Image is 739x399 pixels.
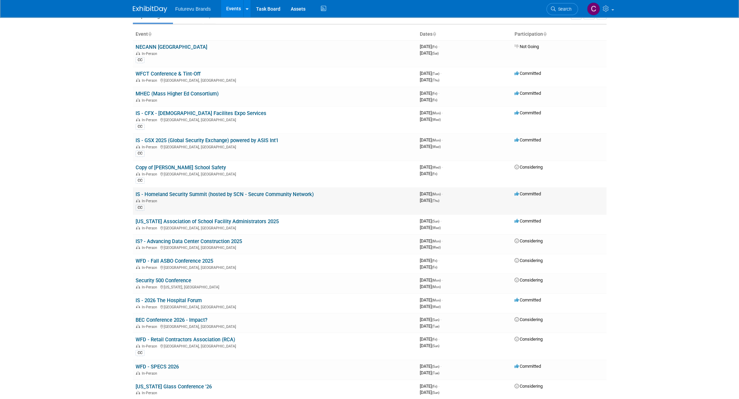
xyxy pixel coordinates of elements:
span: Search [556,7,571,12]
span: (Tue) [432,72,439,76]
span: (Mon) [432,239,441,243]
th: Event [133,28,417,40]
span: [DATE] [420,244,441,250]
span: Futurevu Brands [175,6,211,12]
span: [DATE] [420,343,439,348]
span: (Mon) [432,285,441,289]
span: [DATE] [420,50,439,56]
a: NECANN [GEOGRAPHIC_DATA] [136,44,207,50]
span: [DATE] [420,91,439,96]
span: [DATE] [420,364,441,369]
img: In-Person Event [136,52,140,55]
a: BEC Conference 2026 - Impact? [136,317,207,323]
span: [DATE] [420,304,441,309]
span: - [442,110,443,115]
span: In-Person [142,344,159,349]
span: (Mon) [432,111,441,115]
span: (Fri) [432,265,437,269]
span: In-Person [142,265,159,270]
span: In-Person [142,52,159,56]
span: [DATE] [420,198,439,203]
span: [DATE] [420,225,441,230]
span: Considering [515,337,543,342]
th: Dates [417,28,512,40]
span: (Fri) [432,259,437,263]
span: [DATE] [420,297,443,303]
a: MHEC (Mass Higher Ed Consortium) [136,91,219,97]
span: (Wed) [432,305,441,309]
span: In-Person [142,246,159,250]
span: [DATE] [420,71,441,76]
a: Sort by Event Name [148,31,151,37]
span: - [440,218,441,224]
div: [GEOGRAPHIC_DATA], [GEOGRAPHIC_DATA] [136,144,414,149]
img: In-Person Event [136,145,140,148]
span: [DATE] [420,137,443,142]
span: [DATE] [420,171,437,176]
a: WFD - Fall ASBO Conference 2025 [136,258,213,264]
img: In-Person Event [136,199,140,202]
span: (Mon) [432,298,441,302]
span: In-Person [142,145,159,149]
span: [DATE] [420,164,443,170]
div: CC [136,205,145,211]
span: - [440,71,441,76]
span: In-Person [142,305,159,309]
a: IS - 2026 The Hospital Forum [136,297,202,304]
span: Committed [515,364,541,369]
span: [DATE] [420,117,441,122]
img: In-Person Event [136,246,140,249]
span: Committed [515,71,541,76]
a: Sort by Participation Type [543,31,546,37]
span: (Wed) [432,118,441,122]
a: WFD - Retail Contractors Association (RCA) [136,337,235,343]
div: [GEOGRAPHIC_DATA], [GEOGRAPHIC_DATA] [136,171,414,176]
img: In-Person Event [136,285,140,288]
span: (Wed) [432,226,441,230]
img: In-Person Event [136,371,140,375]
span: [DATE] [420,390,439,395]
span: In-Person [142,324,159,329]
a: WFD - SPECS 2026 [136,364,179,370]
span: [DATE] [420,323,439,329]
span: Committed [515,137,541,142]
div: CC [136,57,145,63]
img: In-Person Event [136,98,140,102]
div: [GEOGRAPHIC_DATA], [GEOGRAPHIC_DATA] [136,323,414,329]
span: (Sun) [432,344,439,348]
img: In-Person Event [136,78,140,82]
div: [US_STATE], [GEOGRAPHIC_DATA] [136,284,414,289]
span: - [442,191,443,196]
img: In-Person Event [136,305,140,308]
span: [DATE] [420,97,437,102]
span: (Thu) [432,199,439,203]
div: [GEOGRAPHIC_DATA], [GEOGRAPHIC_DATA] [136,77,414,83]
div: CC [136,150,145,157]
span: In-Person [142,226,159,230]
div: CC [136,124,145,130]
span: (Mon) [432,278,441,282]
span: - [442,164,443,170]
div: [GEOGRAPHIC_DATA], [GEOGRAPHIC_DATA] [136,264,414,270]
th: Participation [512,28,607,40]
a: IS - GSX 2025 (Global Security Exchange) powered by ASIS Int'l [136,137,278,144]
span: In-Person [142,172,159,176]
span: (Sun) [432,219,439,223]
span: (Thu) [432,78,439,82]
a: [US_STATE] Association of School Facility Administrators 2025 [136,218,279,225]
span: (Fri) [432,172,437,176]
a: Security 500 Conference [136,277,191,284]
span: [DATE] [420,384,439,389]
div: [GEOGRAPHIC_DATA], [GEOGRAPHIC_DATA] [136,244,414,250]
span: (Wed) [432,145,441,149]
span: - [442,277,443,283]
span: Considering [515,317,543,322]
span: [DATE] [420,337,439,342]
span: (Sun) [432,318,439,322]
span: (Mon) [432,138,441,142]
span: [DATE] [420,284,441,289]
img: CHERYL CLOWES [587,2,600,15]
img: In-Person Event [136,391,140,394]
img: In-Person Event [136,324,140,328]
span: Considering [515,277,543,283]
